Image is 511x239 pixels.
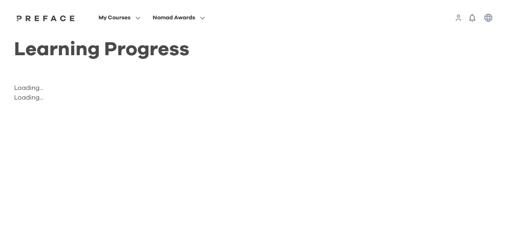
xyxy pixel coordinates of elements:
button: My Courses [96,12,143,23]
span: My Courses [99,13,130,23]
button: Nomad Awards [150,12,208,23]
img: Preface Logo [15,15,77,21]
p: Loading... [14,93,328,102]
span: Nomad Awards [153,13,195,23]
p: Loading... [14,83,328,93]
h1: Learning Progress [14,45,328,54]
